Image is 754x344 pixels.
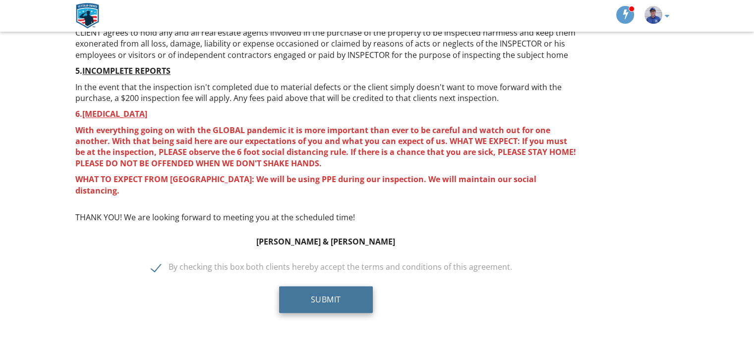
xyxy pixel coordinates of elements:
[75,174,536,196] span: WHAT TO EXPECT FROM [GEOGRAPHIC_DATA]: We will be using PPE during our inspection. We will mainta...
[75,27,576,60] p: CLIENT agrees to hold any and all real estate agents involved in the purchase of the property to ...
[279,286,373,313] button: Submit
[75,2,100,29] img: Florida Building Inspectorz
[75,82,576,104] p: In the event that the inspection isn't completed due to material defects or the client simply doe...
[151,262,512,275] label: By checking this box both clients hereby accept the terms and conditions of this agreement.
[75,125,576,169] span: With everything going on with the GLOBAL pandemic it is more important than ever to be careful an...
[75,108,147,119] span: 6.
[75,65,171,76] strong: 5.
[75,201,576,223] p: THANK YOU! We are looking forward to meeting you at the scheduled time!
[82,108,147,119] u: [MEDICAL_DATA]
[256,236,395,247] strong: [PERSON_NAME] & [PERSON_NAME]
[644,6,662,24] img: dustin_turner.jpg
[82,65,171,76] u: INCOMPLETE REPORTS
